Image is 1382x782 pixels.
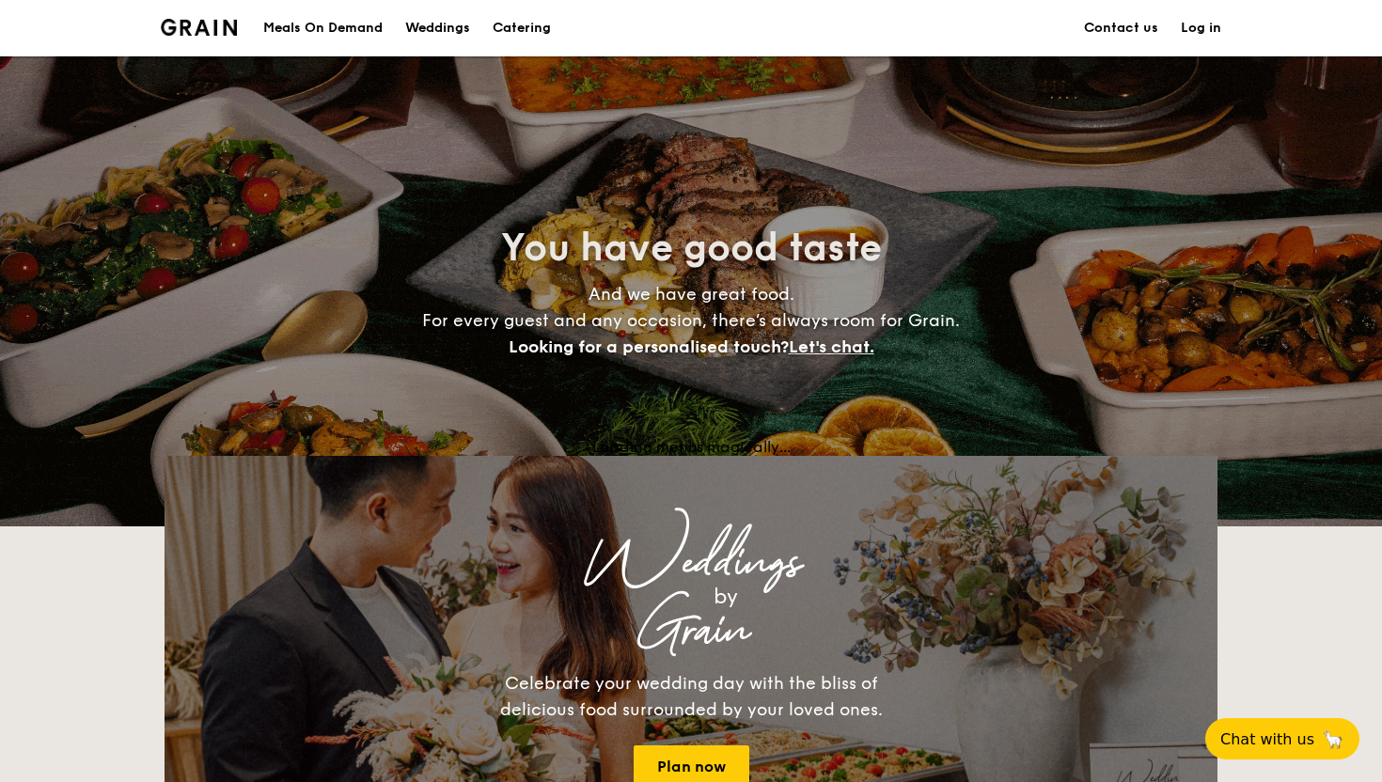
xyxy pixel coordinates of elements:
span: Chat with us [1220,730,1314,748]
span: Let's chat. [789,336,874,357]
div: Celebrate your wedding day with the bliss of delicious food surrounded by your loved ones. [479,670,903,723]
button: Chat with us🦙 [1205,718,1359,759]
a: Logotype [161,19,237,36]
img: Grain [161,19,237,36]
div: Loading menus magically... [165,438,1217,456]
div: by [400,580,1052,614]
div: Grain [330,614,1052,648]
span: 🦙 [1322,728,1344,750]
div: Weddings [330,546,1052,580]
